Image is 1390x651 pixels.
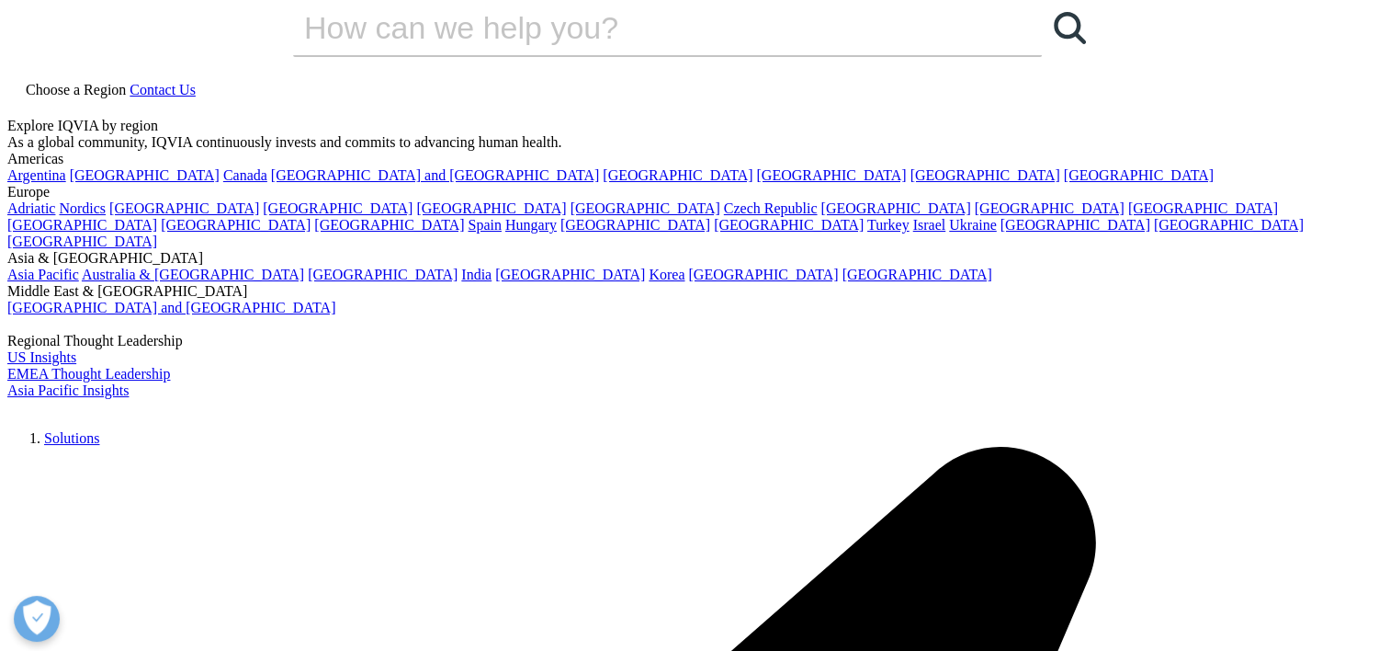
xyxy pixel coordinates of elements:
a: [GEOGRAPHIC_DATA] [688,267,838,282]
div: Explore IQVIA by region [7,118,1383,134]
div: Asia & [GEOGRAPHIC_DATA] [7,250,1383,267]
a: Australia & [GEOGRAPHIC_DATA] [82,267,304,282]
a: Spain [468,217,501,233]
a: [GEOGRAPHIC_DATA] [7,234,157,249]
div: Middle East & [GEOGRAPHIC_DATA] [7,283,1383,300]
a: [GEOGRAPHIC_DATA] [70,167,220,183]
a: [GEOGRAPHIC_DATA] [603,167,752,183]
a: Nordics [59,200,106,216]
a: Solutions [44,430,99,446]
a: [GEOGRAPHIC_DATA] and [GEOGRAPHIC_DATA] [7,300,335,315]
a: [GEOGRAPHIC_DATA] [756,167,906,183]
a: [GEOGRAPHIC_DATA] [975,200,1124,216]
a: [GEOGRAPHIC_DATA] [7,217,157,233]
a: Israel [913,217,946,233]
a: [GEOGRAPHIC_DATA] [714,217,864,233]
a: India [461,267,492,282]
a: Hungary [505,217,557,233]
a: [GEOGRAPHIC_DATA] [560,217,710,233]
a: [GEOGRAPHIC_DATA] [910,167,1060,183]
a: [GEOGRAPHIC_DATA] [1128,200,1278,216]
a: Czech Republic [724,200,818,216]
a: EMEA Thought Leadership [7,366,170,382]
a: [GEOGRAPHIC_DATA] [571,200,720,216]
button: Open Preferences [14,596,60,642]
svg: Search [1054,12,1086,44]
a: Asia Pacific Insights [7,383,129,398]
a: Ukraine [949,217,997,233]
div: Americas [7,151,1383,167]
a: [GEOGRAPHIC_DATA] [495,267,645,282]
a: [GEOGRAPHIC_DATA] [842,267,992,282]
div: Europe [7,184,1383,200]
a: [GEOGRAPHIC_DATA] [820,200,970,216]
a: US Insights [7,349,76,365]
div: As a global community, IQVIA continuously invests and commits to advancing human health. [7,134,1383,151]
a: [GEOGRAPHIC_DATA] [1064,167,1214,183]
a: Turkey [867,217,910,233]
a: [GEOGRAPHIC_DATA] [263,200,412,216]
a: Argentina [7,167,66,183]
a: Asia Pacific [7,267,79,282]
div: Regional Thought Leadership [7,333,1383,349]
a: [GEOGRAPHIC_DATA] [416,200,566,216]
a: Canada [223,167,267,183]
a: [GEOGRAPHIC_DATA] [1154,217,1304,233]
a: [GEOGRAPHIC_DATA] [109,200,259,216]
a: [GEOGRAPHIC_DATA] and [GEOGRAPHIC_DATA] [271,167,599,183]
a: Contact Us [130,82,196,97]
a: [GEOGRAPHIC_DATA] [161,217,311,233]
a: [GEOGRAPHIC_DATA] [1000,217,1150,233]
a: Korea [649,267,684,282]
a: [GEOGRAPHIC_DATA] [308,267,458,282]
a: [GEOGRAPHIC_DATA] [314,217,464,233]
span: Choose a Region [26,82,126,97]
a: Adriatic [7,200,55,216]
